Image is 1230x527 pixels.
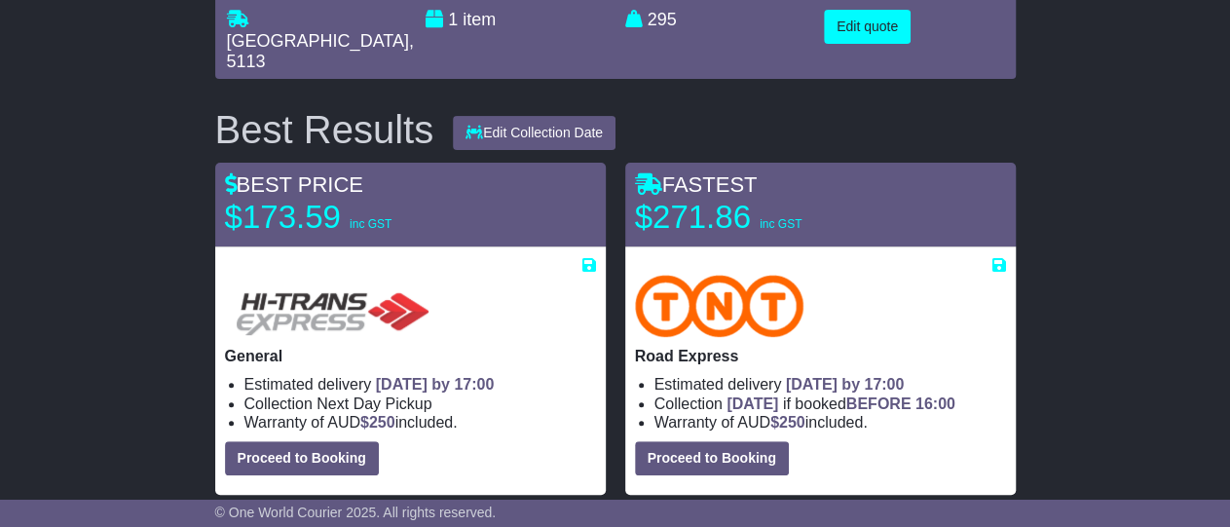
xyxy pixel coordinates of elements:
span: item [463,10,496,29]
button: Proceed to Booking [225,441,379,475]
span: [DATE] by 17:00 [376,376,495,393]
button: Proceed to Booking [635,441,789,475]
span: 250 [369,414,395,431]
li: Estimated delivery [244,375,596,394]
span: if booked [727,395,954,412]
li: Collection [244,395,596,413]
span: 295 [648,10,677,29]
span: [DATE] by 17:00 [786,376,905,393]
span: Next Day Pickup [317,395,431,412]
span: 16:00 [915,395,955,412]
li: Estimated delivery [654,375,1006,394]
p: Road Express [635,347,1006,365]
span: [GEOGRAPHIC_DATA] [227,31,409,51]
span: © One World Courier 2025. All rights reserved. [215,505,497,520]
span: 250 [779,414,805,431]
span: inc GST [760,217,801,231]
span: [DATE] [727,395,778,412]
span: $ [360,414,395,431]
span: BEFORE [846,395,912,412]
span: 1 [448,10,458,29]
span: inc GST [350,217,391,231]
img: HiTrans (Machship): General [225,275,437,337]
img: TNT Domestic: Road Express [635,275,804,337]
button: Edit Collection Date [453,116,615,150]
p: General [225,347,596,365]
span: BEST PRICE [225,172,363,197]
button: Edit quote [824,10,911,44]
span: FASTEST [635,172,758,197]
span: $ [770,414,805,431]
p: $271.86 [635,198,878,237]
p: $173.59 [225,198,468,237]
span: , 5113 [227,31,414,72]
li: Warranty of AUD included. [244,413,596,432]
div: Best Results [205,108,444,151]
li: Collection [654,395,1006,413]
li: Warranty of AUD included. [654,413,1006,432]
